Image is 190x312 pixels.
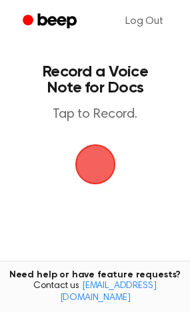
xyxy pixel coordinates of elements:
img: Beep Logo [75,144,115,184]
a: Beep [13,9,89,35]
a: [EMAIL_ADDRESS][DOMAIN_NAME] [60,281,157,303]
p: Tap to Record. [24,106,166,123]
span: Contact us [8,281,182,304]
h1: Record a Voice Note for Docs [24,64,166,96]
a: Log Out [112,5,177,37]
